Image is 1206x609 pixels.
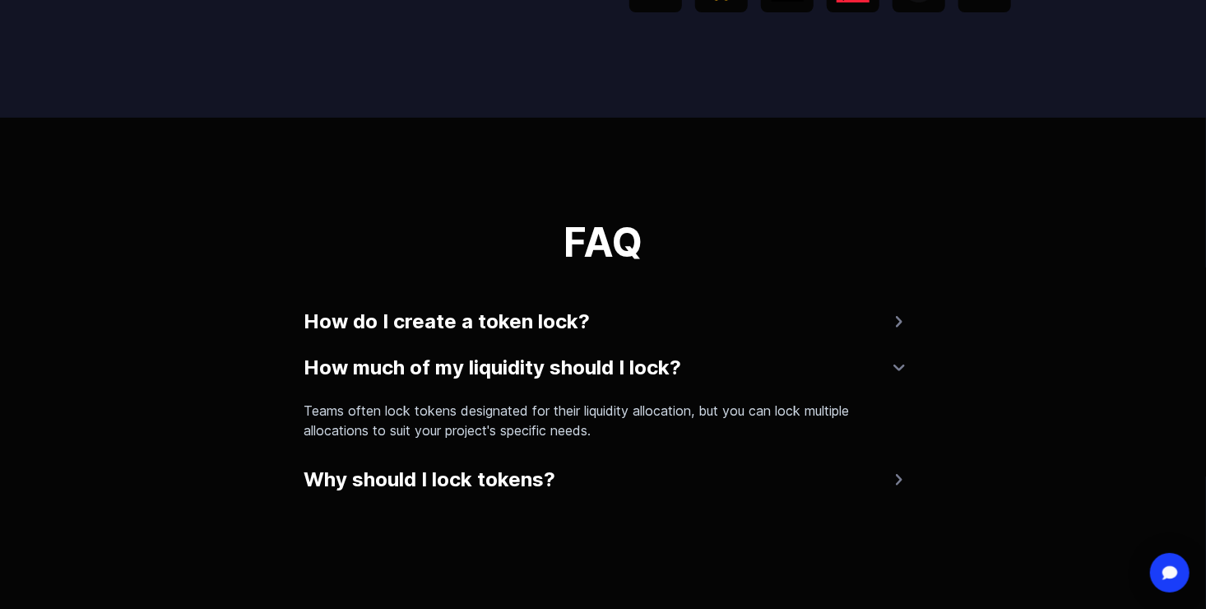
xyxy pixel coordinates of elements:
button: How much of my liquidity should I lock? [304,348,902,388]
div: Open Intercom Messenger [1150,553,1190,593]
p: Teams often lock tokens designated for their liquidity allocation, but you can lock multiple allo... [304,401,889,440]
button: Why should I lock tokens? [304,460,902,500]
button: How do I create a token lock? [304,302,902,342]
h3: FAQ [304,223,902,263]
